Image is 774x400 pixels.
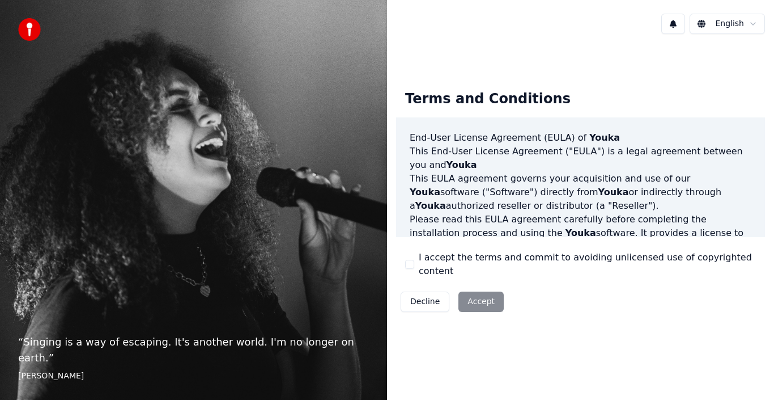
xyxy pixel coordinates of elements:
button: Decline [401,292,449,312]
label: I accept the terms and commit to avoiding unlicensed use of copyrighted content [419,251,756,278]
p: This EULA agreement governs your acquisition and use of our software ("Software") directly from o... [410,172,751,213]
span: Youka [565,228,596,238]
h3: End-User License Agreement (EULA) of [410,131,751,145]
span: Youka [598,187,629,197]
span: Youka [415,200,446,211]
p: Please read this EULA agreement carefully before completing the installation process and using th... [410,213,751,267]
span: Youka [410,187,440,197]
span: Youka [446,159,477,170]
p: This End-User License Agreement ("EULA") is a legal agreement between you and [410,145,751,172]
div: Terms and Conditions [396,81,580,117]
img: youka [18,18,41,41]
footer: [PERSON_NAME] [18,370,369,382]
p: “ Singing is a way of escaping. It's another world. I'm no longer on earth. ” [18,334,369,366]
span: Youka [589,132,620,143]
